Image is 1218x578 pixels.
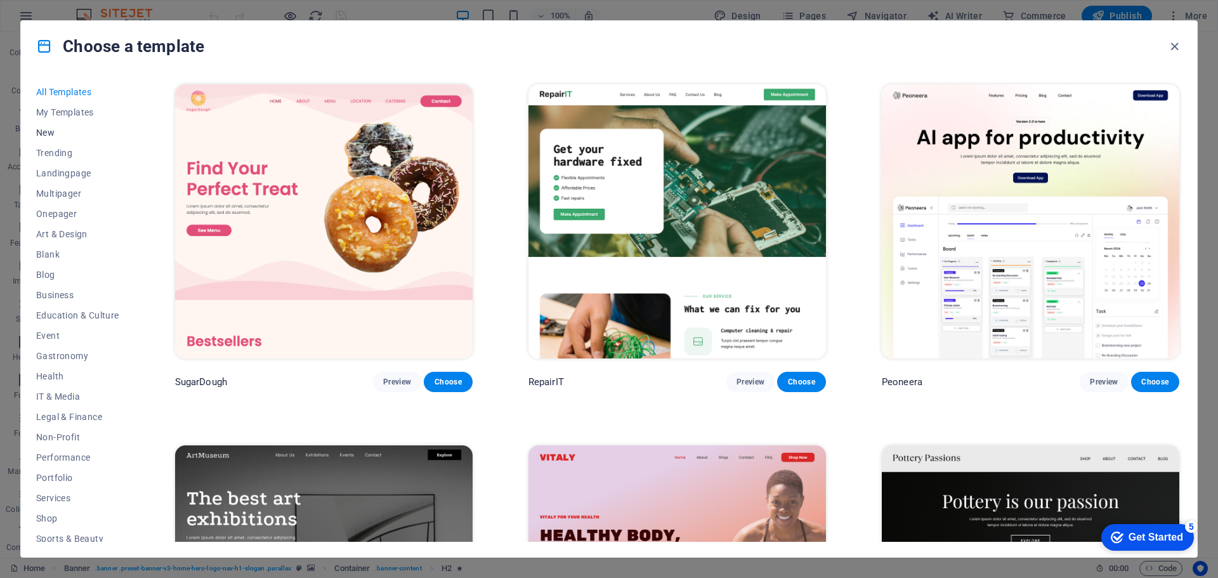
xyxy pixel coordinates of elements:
span: Event [36,331,119,341]
button: Preview [1080,372,1128,392]
button: My Templates [36,102,119,122]
span: Business [36,290,119,300]
span: My Templates [36,107,119,117]
button: Landingpage [36,163,119,183]
div: Get Started [37,14,92,25]
button: Preview [726,372,775,392]
h4: Choose a template [36,36,204,56]
span: Gastronomy [36,351,119,361]
span: All Templates [36,87,119,97]
button: Art & Design [36,224,119,244]
button: Onepager [36,204,119,224]
span: Non-Profit [36,432,119,442]
button: New [36,122,119,143]
button: Trending [36,143,119,163]
button: Performance [36,447,119,468]
p: SugarDough [175,376,227,388]
div: 5 [94,3,107,15]
a: Skip to main content [5,5,89,16]
button: Portfolio [36,468,119,488]
span: Onepager [36,209,119,219]
span: Trending [36,148,119,158]
button: Blog [36,265,119,285]
span: Services [36,493,119,503]
span: Performance [36,452,119,463]
span: Preview [1090,377,1118,387]
button: Shop [36,508,119,529]
span: Blog [36,270,119,280]
button: Services [36,488,119,508]
span: Choose [787,377,815,387]
img: SugarDough [175,84,473,358]
button: Health [36,366,119,386]
p: RepairIT [528,376,564,388]
span: Preview [737,377,764,387]
span: Choose [434,377,462,387]
span: Landingpage [36,168,119,178]
span: Preview [383,377,411,387]
button: Gastronomy [36,346,119,366]
button: Choose [424,372,472,392]
button: Education & Culture [36,305,119,325]
span: Health [36,371,119,381]
button: All Templates [36,82,119,102]
span: Choose [1141,377,1169,387]
span: Multipager [36,188,119,199]
span: Sports & Beauty [36,534,119,544]
div: Get Started 5 items remaining, 0% complete [10,6,103,33]
img: RepairIT [528,84,826,358]
button: Sports & Beauty [36,529,119,549]
span: Legal & Finance [36,412,119,422]
span: Art & Design [36,229,119,239]
span: Portfolio [36,473,119,483]
button: Legal & Finance [36,407,119,427]
p: Peoneera [882,376,922,388]
span: New [36,128,119,138]
button: Choose [777,372,825,392]
span: Education & Culture [36,310,119,320]
button: Business [36,285,119,305]
span: IT & Media [36,391,119,402]
span: Shop [36,513,119,523]
button: Preview [373,372,421,392]
button: Event [36,325,119,346]
img: Peoneera [882,84,1179,358]
button: Blank [36,244,119,265]
span: Blank [36,249,119,259]
button: Non-Profit [36,427,119,447]
button: Choose [1131,372,1179,392]
button: IT & Media [36,386,119,407]
button: Multipager [36,183,119,204]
